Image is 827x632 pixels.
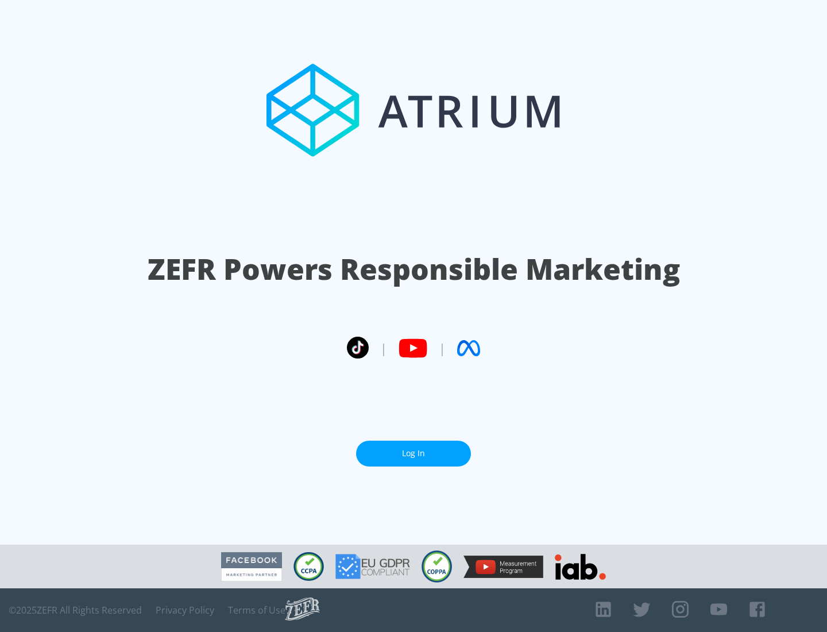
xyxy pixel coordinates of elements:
h1: ZEFR Powers Responsible Marketing [148,249,680,289]
img: IAB [555,554,606,580]
span: | [380,340,387,357]
img: YouTube Measurement Program [463,556,543,578]
a: Terms of Use [228,604,285,616]
img: CCPA Compliant [293,552,324,581]
img: COPPA Compliant [422,550,452,583]
span: © 2025 ZEFR All Rights Reserved [9,604,142,616]
img: GDPR Compliant [335,554,410,579]
img: Facebook Marketing Partner [221,552,282,581]
a: Log In [356,441,471,467]
a: Privacy Policy [156,604,214,616]
span: | [439,340,446,357]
